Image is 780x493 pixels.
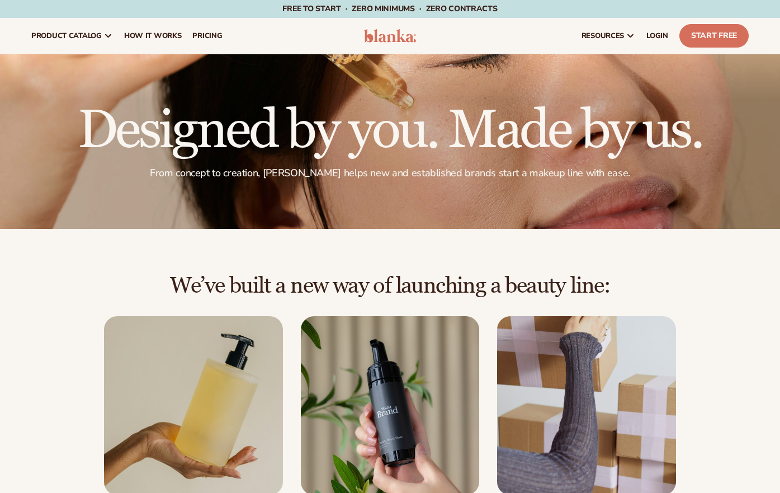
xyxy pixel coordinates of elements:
p: From concept to creation, [PERSON_NAME] helps new and established brands start a makeup line with... [31,167,749,180]
img: logo [364,29,417,43]
a: How It Works [119,18,187,54]
a: LOGIN [641,18,674,54]
span: product catalog [31,31,102,40]
a: product catalog [26,18,119,54]
a: Start Free [679,24,749,48]
span: pricing [192,31,222,40]
a: resources [576,18,641,54]
span: How It Works [124,31,182,40]
span: Free to start · ZERO minimums · ZERO contracts [282,3,497,14]
h1: Designed by you. Made by us. [31,104,749,158]
h2: We’ve built a new way of launching a beauty line: [31,274,749,298]
a: pricing [187,18,228,54]
span: resources [582,31,624,40]
span: LOGIN [646,31,668,40]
